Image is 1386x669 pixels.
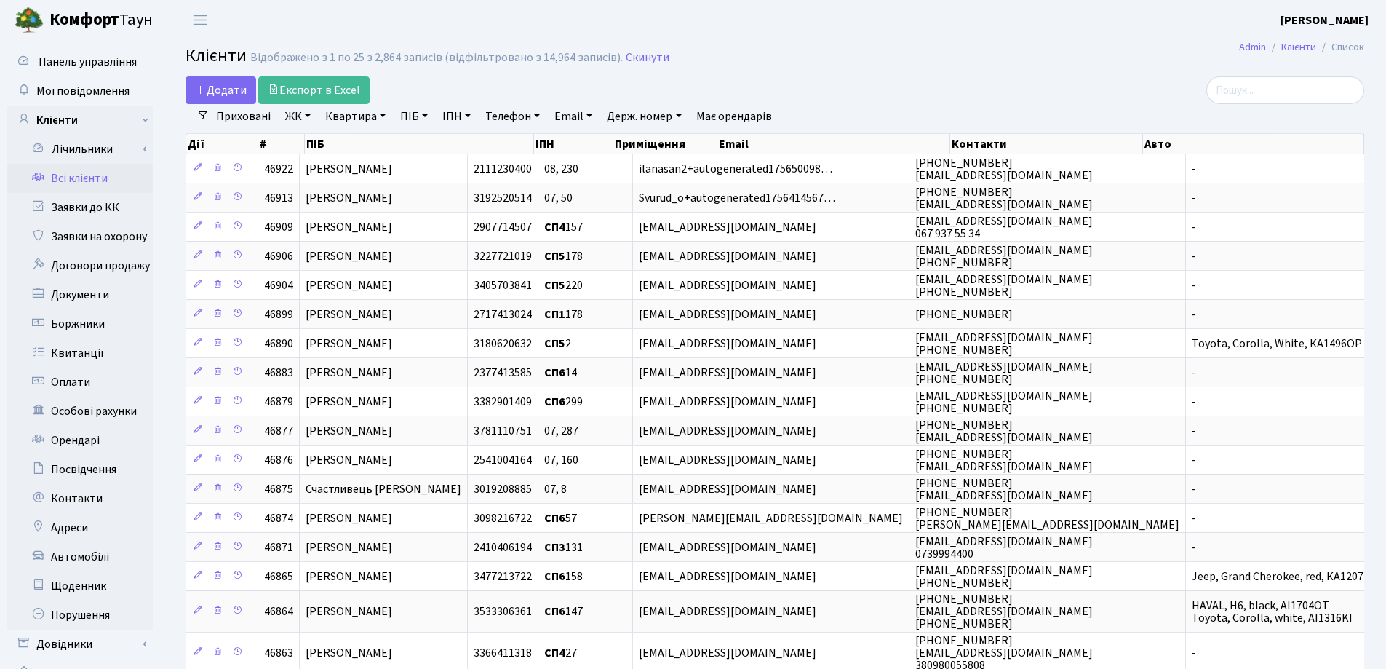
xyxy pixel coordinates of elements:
a: Держ. номер [601,104,687,129]
span: Панель управління [39,54,137,70]
a: ІПН [437,104,477,129]
span: [PERSON_NAME] [306,336,392,352]
span: [EMAIL_ADDRESS][DOMAIN_NAME] [639,603,816,619]
div: Відображено з 1 по 25 з 2,864 записів (відфільтровано з 14,964 записів). [250,51,623,65]
span: Мої повідомлення [36,83,130,99]
span: 3477213722 [474,569,532,585]
b: СП6 [544,365,565,381]
a: Мої повідомлення [7,76,153,106]
span: [PHONE_NUMBER] [915,306,1013,322]
span: 07, 287 [544,423,578,439]
a: Автомобілі [7,542,153,571]
span: 07, 160 [544,452,578,468]
a: Контакти [7,484,153,513]
li: Список [1316,39,1364,55]
b: СП6 [544,510,565,526]
span: [PERSON_NAME] [306,603,392,619]
span: 46890 [264,336,293,352]
span: Счастливець [PERSON_NAME] [306,481,461,497]
span: [PHONE_NUMBER] [EMAIL_ADDRESS][DOMAIN_NAME] [915,446,1093,475]
span: 3227721019 [474,248,532,264]
b: СП5 [544,248,565,264]
span: [EMAIL_ADDRESS][DOMAIN_NAME] [PHONE_NUMBER] [915,330,1093,358]
span: [EMAIL_ADDRESS][DOMAIN_NAME] [PHONE_NUMBER] [915,242,1093,271]
span: 46874 [264,510,293,526]
span: 2541004164 [474,452,532,468]
b: СП4 [544,645,565,661]
a: Лічильники [17,135,153,164]
a: ЖК [279,104,316,129]
span: [EMAIL_ADDRESS][DOMAIN_NAME] [639,423,816,439]
span: HAVAL, H6, black, AI1704OT Toyota, Corolla, white, AI1316KI [1192,598,1353,626]
th: Email [717,134,949,154]
a: Панель управління [7,47,153,76]
th: ПІБ [305,134,534,154]
span: 46877 [264,423,293,439]
span: [EMAIL_ADDRESS][DOMAIN_NAME] [PHONE_NUMBER] [915,388,1093,416]
span: - [1192,365,1196,381]
b: [PERSON_NAME] [1281,12,1369,28]
span: 46865 [264,569,293,585]
span: 3366411318 [474,645,532,661]
a: Довідники [7,630,153,659]
span: [EMAIL_ADDRESS][DOMAIN_NAME] [PHONE_NUMBER] [915,359,1093,387]
b: СП6 [544,569,565,585]
a: Квитанції [7,339,153,368]
span: [PERSON_NAME] [306,423,392,439]
span: - [1192,645,1196,661]
b: СП5 [544,336,565,352]
a: Додати [186,76,256,104]
span: [PERSON_NAME] [306,219,392,235]
span: 2377413585 [474,365,532,381]
span: - [1192,306,1196,322]
a: Приховані [210,104,276,129]
a: Має орендарів [690,104,778,129]
b: Комфорт [49,8,119,31]
a: ПІБ [394,104,434,129]
span: [PERSON_NAME] [306,569,392,585]
b: СП1 [544,306,565,322]
a: Особові рахунки [7,397,153,426]
a: Документи [7,280,153,309]
b: СП6 [544,394,565,410]
span: [PERSON_NAME] [306,394,392,410]
span: [PHONE_NUMBER] [EMAIL_ADDRESS][DOMAIN_NAME] [915,417,1093,446]
span: 220 [544,277,583,293]
a: Клієнти [7,106,153,135]
span: 46883 [264,365,293,381]
span: 299 [544,394,583,410]
a: Щоденник [7,571,153,601]
span: [PERSON_NAME] [306,277,392,293]
span: [PHONE_NUMBER] [EMAIL_ADDRESS][DOMAIN_NAME] [915,184,1093,213]
img: logo.png [15,6,44,35]
span: 46906 [264,248,293,264]
span: ilanasan2+autogenerated175650098… [639,161,832,177]
span: 3019208885 [474,481,532,497]
span: - [1192,394,1196,410]
span: [EMAIL_ADDRESS][DOMAIN_NAME] [639,394,816,410]
span: 2 [544,336,571,352]
span: 157 [544,219,583,235]
span: 3382901409 [474,394,532,410]
th: # [258,134,305,154]
span: 07, 8 [544,481,567,497]
span: [EMAIL_ADDRESS][DOMAIN_NAME] [PHONE_NUMBER] [915,563,1093,591]
span: 3180620632 [474,336,532,352]
span: Svurud_o+autogenerated1756414567… [639,190,835,206]
span: - [1192,190,1196,206]
span: [EMAIL_ADDRESS][DOMAIN_NAME] [639,645,816,661]
span: 07, 50 [544,190,573,206]
span: Клієнти [186,43,247,68]
span: 46899 [264,306,293,322]
span: 46909 [264,219,293,235]
span: - [1192,510,1196,526]
span: [EMAIL_ADDRESS][DOMAIN_NAME] [639,569,816,585]
span: [PHONE_NUMBER] [EMAIL_ADDRESS][DOMAIN_NAME] [PHONE_NUMBER] [915,591,1093,632]
span: - [1192,248,1196,264]
th: Контакти [950,134,1143,154]
span: [PERSON_NAME] [306,510,392,526]
span: [PERSON_NAME] [306,365,392,381]
span: [PHONE_NUMBER] [EMAIL_ADDRESS][DOMAIN_NAME] [915,155,1093,183]
th: Дії [186,134,258,154]
span: 2410406194 [474,539,532,555]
